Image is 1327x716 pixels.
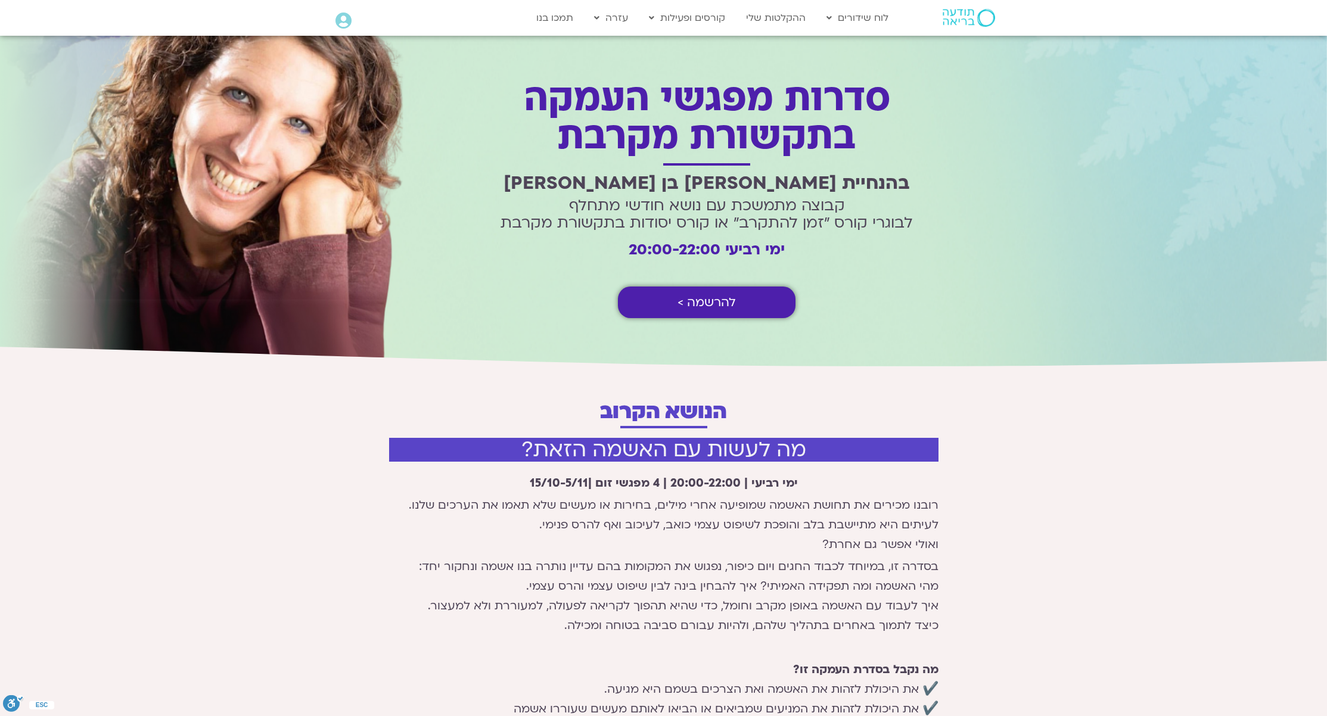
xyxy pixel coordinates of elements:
[643,7,731,29] a: קורסים ופעילות
[588,7,634,29] a: עזרה
[793,662,938,677] strong: מה נקבל בסדרת העמקה זו?
[943,9,995,27] img: תודעה בריאה
[389,496,938,555] p: רובנו מכירים את תחושת האשמה שמופיעה אחרי מילים, בחירות או מעשים שלא תאמו את הערכים שלנו. לעיתים ה...
[495,197,918,232] h2: קבוצה מתמשכת עם נושא חודשי מתחלף לבוגרי קורס ״זמן להתקרב״ או קורס יסודות בתקשורת מקרבת
[354,401,974,422] h2: הנושא הקרוב
[495,173,918,194] h2: בהנחיית [PERSON_NAME] בן [PERSON_NAME]
[678,295,736,309] span: להרשמה >
[821,7,894,29] a: לוח שידורים
[530,475,798,491] strong: ימי רביעי | 20:00-22:00 | 4 מפגשי זום |
[495,80,918,156] h1: סדרות מפגשי העמקה בתקשורת מקרבת
[740,7,812,29] a: ההקלטות שלי
[530,7,579,29] a: תמכו בנו
[629,239,785,260] strong: ימי רביעי 20:00-22:00
[389,438,938,462] h2: מה לעשות עם האשמה הזאת?
[530,475,588,491] span: 15/10-5/11
[389,557,938,636] p: בסדרה זו, במיוחד לכבוד החגים ויום כיפור, נפגוש את המקומות בהם עדיין נותרה בנו אשמה ונחקור יחד: מה...
[618,287,795,318] a: להרשמה >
